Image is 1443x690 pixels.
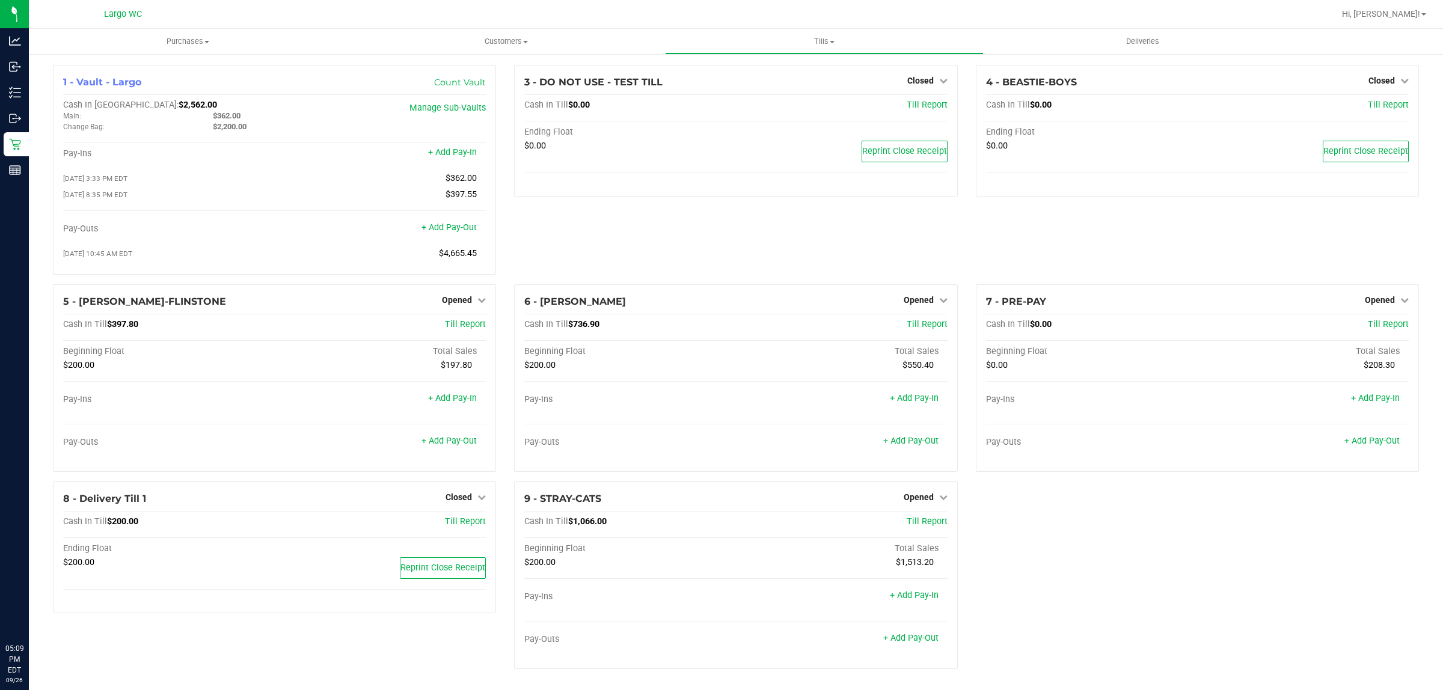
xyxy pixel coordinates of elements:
div: Ending Float [63,543,275,554]
span: $362.00 [213,111,240,120]
div: Beginning Float [524,543,736,554]
span: Reprint Close Receipt [1323,146,1408,156]
span: $200.00 [524,557,556,567]
a: Purchases [29,29,347,54]
a: Till Report [1368,100,1409,110]
a: Till Report [445,516,486,527]
span: $200.00 [63,360,94,370]
span: 6 - [PERSON_NAME] [524,296,626,307]
span: Customers [348,36,664,47]
span: 5 - [PERSON_NAME]-FLINSTONE [63,296,226,307]
span: Largo WC [104,9,142,19]
div: Pay-Outs [63,437,275,448]
span: Closed [1368,76,1395,85]
span: Cash In Till [63,319,107,329]
span: $736.90 [568,319,599,329]
inline-svg: Retail [9,138,21,150]
div: Ending Float [986,127,1198,138]
span: Change Bag: [63,123,105,131]
a: + Add Pay-Out [421,222,477,233]
iframe: Resource center unread badge [35,592,50,606]
a: Count Vault [434,77,486,88]
span: Opened [442,295,472,305]
a: Till Report [907,100,948,110]
span: $200.00 [63,557,94,567]
span: $0.00 [1030,100,1052,110]
span: Reprint Close Receipt [400,563,485,573]
a: + Add Pay-In [1351,393,1400,403]
button: Reprint Close Receipt [1323,141,1409,162]
inline-svg: Analytics [9,35,21,47]
div: Total Sales [1197,346,1409,357]
div: Pay-Ins [63,394,275,405]
div: Pay-Outs [63,224,275,234]
span: $200.00 [107,516,138,527]
span: Cash In Till [524,100,568,110]
span: $362.00 [446,173,477,183]
span: $0.00 [1030,319,1052,329]
span: Deliveries [1110,36,1175,47]
div: Pay-Ins [524,394,736,405]
div: Pay-Outs [524,634,736,645]
span: Cash In Till [63,516,107,527]
span: $1,513.20 [896,557,934,567]
span: 8 - Delivery Till 1 [63,493,146,504]
span: Opened [1365,295,1395,305]
div: Beginning Float [524,346,736,357]
span: Cash In Till [986,319,1030,329]
span: $200.00 [524,360,556,370]
div: Total Sales [275,346,486,357]
a: + Add Pay-Out [883,633,939,643]
span: Cash In Till [524,319,568,329]
span: 3 - DO NOT USE - TEST TILL [524,76,663,88]
span: Cash In Till [986,100,1030,110]
div: Pay-Outs [524,437,736,448]
p: 09/26 [5,676,23,685]
div: Pay-Ins [524,591,736,602]
a: Till Report [907,516,948,527]
div: Beginning Float [986,346,1198,357]
a: Till Report [907,319,948,329]
inline-svg: Inbound [9,61,21,73]
a: Customers [347,29,665,54]
div: Pay-Ins [986,394,1198,405]
span: [DATE] 3:33 PM EDT [63,174,127,183]
span: $1,066.00 [568,516,607,527]
span: [DATE] 10:45 AM EDT [63,249,132,258]
div: Total Sales [736,543,948,554]
a: + Add Pay-In [890,393,939,403]
span: Hi, [PERSON_NAME]! [1342,9,1420,19]
span: $550.40 [902,360,934,370]
span: Closed [907,76,934,85]
inline-svg: Outbound [9,112,21,124]
a: + Add Pay-Out [883,436,939,446]
span: Tills [666,36,982,47]
a: + Add Pay-Out [421,436,477,446]
span: 1 - Vault - Largo [63,76,141,88]
span: Closed [446,492,472,502]
span: $397.80 [107,319,138,329]
span: $0.00 [524,141,546,151]
div: Pay-Ins [63,148,275,159]
span: Main: [63,112,81,120]
a: Till Report [445,319,486,329]
span: Reprint Close Receipt [862,146,947,156]
span: Cash In [GEOGRAPHIC_DATA]: [63,100,179,110]
span: $2,562.00 [179,100,217,110]
span: 7 - PRE-PAY [986,296,1046,307]
button: Reprint Close Receipt [862,141,948,162]
span: $4,665.45 [439,248,477,258]
a: Till Report [1368,319,1409,329]
div: Pay-Outs [986,437,1198,448]
p: 05:09 PM EDT [5,643,23,676]
span: $197.80 [441,360,472,370]
button: Reprint Close Receipt [400,557,486,579]
a: Tills [665,29,983,54]
div: Ending Float [524,127,736,138]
